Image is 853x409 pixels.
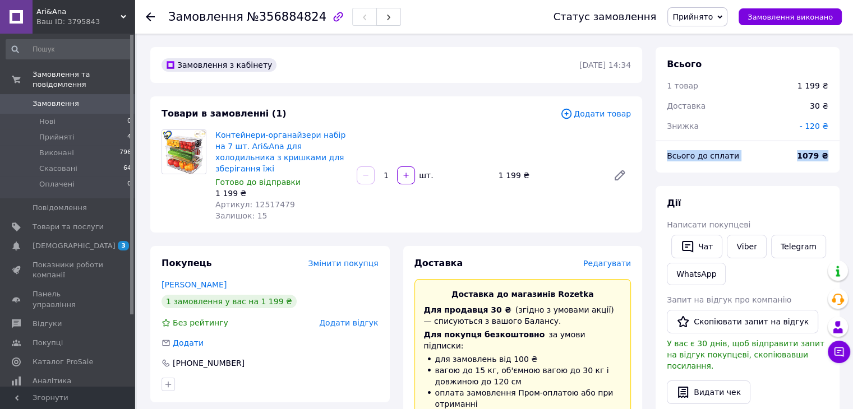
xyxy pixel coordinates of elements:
[6,39,132,59] input: Пошук
[667,101,706,110] span: Доставка
[667,339,824,370] span: У вас є 30 днів, щоб відправити запит на відгук покупцеві, скопіювавши посилання.
[667,198,681,208] span: Дії
[608,164,631,187] a: Редагувати
[667,310,818,333] button: Скопіювати запит на відгук
[667,151,739,160] span: Всього до сплати
[797,80,828,91] div: 1 199 ₴
[39,132,74,142] span: Прийняті
[33,222,104,232] span: Товари та послуги
[667,295,791,304] span: Запит на відгук про компанію
[424,305,511,314] span: Для продавця 30 ₴
[36,7,121,17] span: Ari&Ana
[424,365,622,387] li: вагою до 15 кг, об'ємною вагою до 30 кг і довжиною до 120 см
[215,188,348,199] div: 1 199 ₴
[579,61,631,69] time: [DATE] 14:34
[667,122,699,131] span: Знижка
[739,8,842,25] button: Замовлення виконано
[33,376,71,386] span: Аналітика
[414,258,463,268] span: Доставка
[123,164,131,174] span: 64
[424,304,622,327] div: (згідно з умовами акції) — списуються з вашого Балансу.
[797,151,828,160] b: 1079 ₴
[39,148,74,158] span: Виконані
[33,319,62,329] span: Відгуки
[127,132,131,142] span: 4
[33,357,93,367] span: Каталог ProSale
[33,241,116,251] span: [DEMOGRAPHIC_DATA]
[667,380,750,404] button: Видати чек
[215,131,345,173] a: Контейнери-органайзери набір на 7 шт. Ari&Ana для холодильника з кришками для зберігання їжі
[118,241,129,250] span: 3
[127,179,131,189] span: 0
[247,10,326,24] span: №356884824
[671,235,722,258] button: Чат
[119,148,131,158] span: 796
[583,259,631,268] span: Редагувати
[215,178,301,187] span: Готово до відправки
[33,338,63,348] span: Покупці
[162,58,276,72] div: Замовлення з кабінету
[771,235,826,258] a: Telegram
[554,11,657,22] div: Статус замовлення
[33,99,79,109] span: Замовлення
[828,341,850,363] button: Чат з покупцем
[33,69,135,90] span: Замовлення та повідомлення
[33,203,87,213] span: Повідомлення
[416,170,434,181] div: шт.
[727,235,766,258] a: Viber
[39,117,56,127] span: Нові
[162,130,206,174] img: Контейнери-органайзери набір на 7 шт. Ari&Ana для холодильника з кришками для зберігання їжі
[215,211,267,220] span: Залишок: 15
[319,318,378,327] span: Додати відгук
[162,258,212,268] span: Покупець
[168,10,243,24] span: Замовлення
[308,259,379,268] span: Змінити покупця
[667,220,750,229] span: Написати покупцеві
[36,17,135,27] div: Ваш ID: 3795843
[424,329,622,351] div: за умови підписки:
[162,108,287,119] span: Товари в замовленні (1)
[424,330,545,339] span: Для покупця безкоштовно
[215,200,295,209] span: Артикул: 12517479
[172,357,246,369] div: [PHONE_NUMBER]
[33,289,104,309] span: Панель управління
[667,59,702,69] span: Всього
[173,338,204,347] span: Додати
[672,12,713,21] span: Прийнято
[451,290,594,299] span: Доставка до магазинів Rozetka
[667,263,726,285] a: WhatsApp
[39,179,75,189] span: Оплачені
[162,280,227,289] a: [PERSON_NAME]
[424,354,622,365] li: для замовлень від 100 ₴
[494,168,604,183] div: 1 199 ₴
[33,260,104,280] span: Показники роботи компанії
[803,94,835,118] div: 30 ₴
[560,108,631,120] span: Додати товар
[127,117,131,127] span: 0
[146,11,155,22] div: Повернутися назад
[667,81,698,90] span: 1 товар
[799,122,828,131] span: - 120 ₴
[748,13,833,21] span: Замовлення виконано
[162,295,297,308] div: 1 замовлення у вас на 1 199 ₴
[39,164,77,174] span: Скасовані
[173,318,228,327] span: Без рейтингу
